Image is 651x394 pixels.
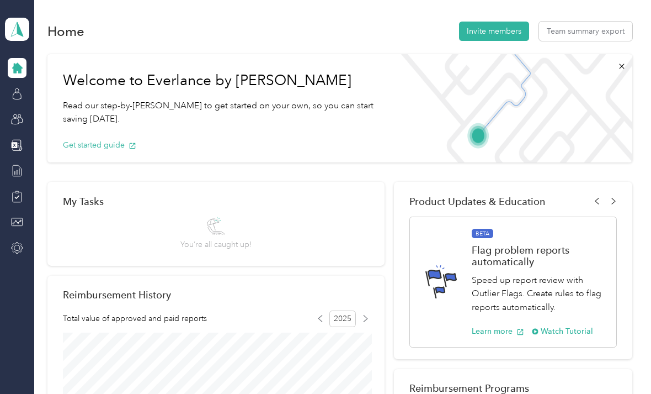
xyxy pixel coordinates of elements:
span: Total value of approved and paid reports [63,313,207,324]
p: Read our step-by-[PERSON_NAME] to get started on your own, so you can start saving [DATE]. [63,99,376,126]
span: 2025 [329,311,356,327]
span: Product Updates & Education [409,196,546,207]
h1: Home [47,25,84,37]
button: Watch Tutorial [532,325,593,337]
p: Speed up report review with Outlier Flags. Create rules to flag reports automatically. [472,274,604,314]
h1: Flag problem reports automatically [472,244,604,267]
div: My Tasks [63,196,369,207]
h2: Reimbursement History [63,289,171,301]
button: Learn more [472,325,524,337]
button: Get started guide [63,139,136,151]
h2: Reimbursement Programs [409,382,616,394]
span: You’re all caught up! [180,239,252,250]
button: Team summary export [539,22,632,41]
h1: Welcome to Everlance by [PERSON_NAME] [63,72,376,90]
iframe: Everlance-gr Chat Button Frame [589,332,651,394]
img: Welcome to everlance [392,54,632,162]
span: BETA [472,229,493,239]
button: Invite members [459,22,529,41]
